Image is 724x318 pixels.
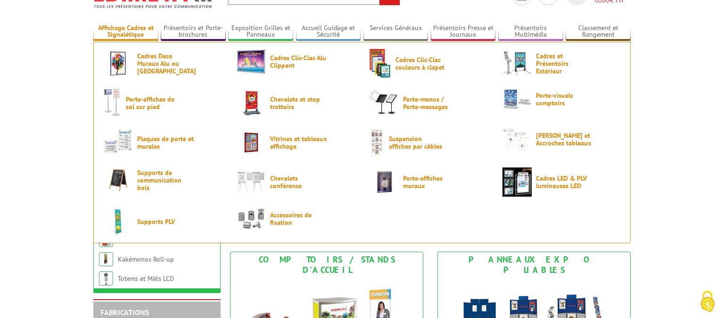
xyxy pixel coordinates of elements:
a: Présentoirs Presse et Journaux [431,24,496,40]
img: Cadres Clic-Clac Alu Clippant [237,49,266,74]
img: Cimaises et Accroches tableaux [502,128,532,151]
span: Porte-affiches de sol sur pied [126,95,182,111]
img: Porte-visuels comptoirs [502,88,532,110]
button: Cookies (fenêtre modale) [691,286,724,318]
span: Supports PLV [137,218,194,225]
a: Supports PLV [104,207,222,236]
a: Vitrines et tableaux affichage [237,128,354,157]
img: Cadres Clic-Clac couleurs à clapet [370,49,391,78]
span: Cadres et Présentoirs Extérieur [536,52,592,75]
img: Accessoires de fixation [237,207,266,230]
img: Cadres et Présentoirs Extérieur [502,49,532,78]
img: Porte-affiches de sol sur pied [104,88,122,118]
a: Cadres et Présentoirs Extérieur [502,49,620,78]
img: Porte-affiches muraux [370,167,399,197]
a: Porte-menus / Porte-messages [370,88,487,118]
img: Suspension affiches par câbles [370,128,385,157]
span: Supports de communication bois [137,169,194,191]
img: Cadres Deco Muraux Alu ou Bois [104,49,133,78]
a: Chevalets conférence [237,167,354,197]
img: Cookies (fenêtre modale) [696,290,719,313]
a: Suspension affiches par câbles [370,128,487,157]
a: Cadres Clic-Clac couleurs à clapet [370,49,487,78]
a: Plaques de porte et murales [104,128,222,157]
span: Vitrines et tableaux affichage [270,135,327,150]
a: [PERSON_NAME] et Accroches tableaux [502,128,620,151]
span: Cadres Clic-Clac couleurs à clapet [395,56,452,71]
a: Chevalets et stop trottoirs [237,88,354,118]
img: Vitrines et tableaux affichage [237,128,266,157]
img: Totems et Mâts LCD [99,271,113,286]
a: Kakémonos Roll-up [118,255,174,263]
img: Supports PLV [104,207,133,236]
span: Cadres Clic-Clac Alu Clippant [270,54,327,69]
div: Comptoirs / Stands d'accueil [233,254,420,275]
span: Porte-affiches muraux [403,175,460,190]
span: Chevalets et stop trottoirs [270,95,327,111]
span: Chevalets conférence [270,175,327,190]
a: Accessoires de fixation [237,207,354,230]
a: Affichage Cadres et Signalétique [93,24,158,40]
a: Exposition Grilles et Panneaux [228,24,293,40]
span: Cadres LED & PLV lumineuses LED [536,175,592,190]
img: Kakémonos Roll-up [99,252,113,266]
a: Présentoirs Multimédia [498,24,563,40]
img: Plaques de porte et murales [104,128,133,157]
img: Chevalets et stop trottoirs [237,88,266,118]
span: Plaques de porte et murales [137,135,194,150]
span: Suspension affiches par câbles [389,135,445,150]
span: Accessoires de fixation [270,211,327,226]
div: Panneaux Expo pliables [440,254,628,275]
a: Présentoirs et Porte-brochures [161,24,226,40]
img: Porte-menus / Porte-messages [370,88,399,118]
span: Cadres Deco Muraux Alu ou [GEOGRAPHIC_DATA] [137,52,194,75]
a: Accueil Guidage et Sécurité [296,24,361,40]
a: Supports de communication bois [104,167,222,192]
span: Porte-visuels comptoirs [536,92,592,107]
a: Cadres Clic-Clac Alu Clippant [237,49,354,74]
a: Services Généraux [363,24,428,40]
a: Porte-visuels comptoirs [502,88,620,110]
a: Cadres LED & PLV lumineuses LED [502,167,620,197]
a: Classement et Rangement [566,24,631,40]
span: Porte-menus / Porte-messages [403,95,460,111]
img: Supports de communication bois [104,167,133,192]
span: [PERSON_NAME] et Accroches tableaux [536,132,592,147]
img: Cadres LED & PLV lumineuses LED [502,167,532,197]
a: Porte-affiches de sol sur pied [104,88,222,118]
a: Porte-affiches muraux [370,167,487,197]
img: Chevalets conférence [237,167,266,197]
a: Totems et Mâts LCD [118,274,174,283]
a: Cadres Deco Muraux Alu ou [GEOGRAPHIC_DATA] [104,49,222,78]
